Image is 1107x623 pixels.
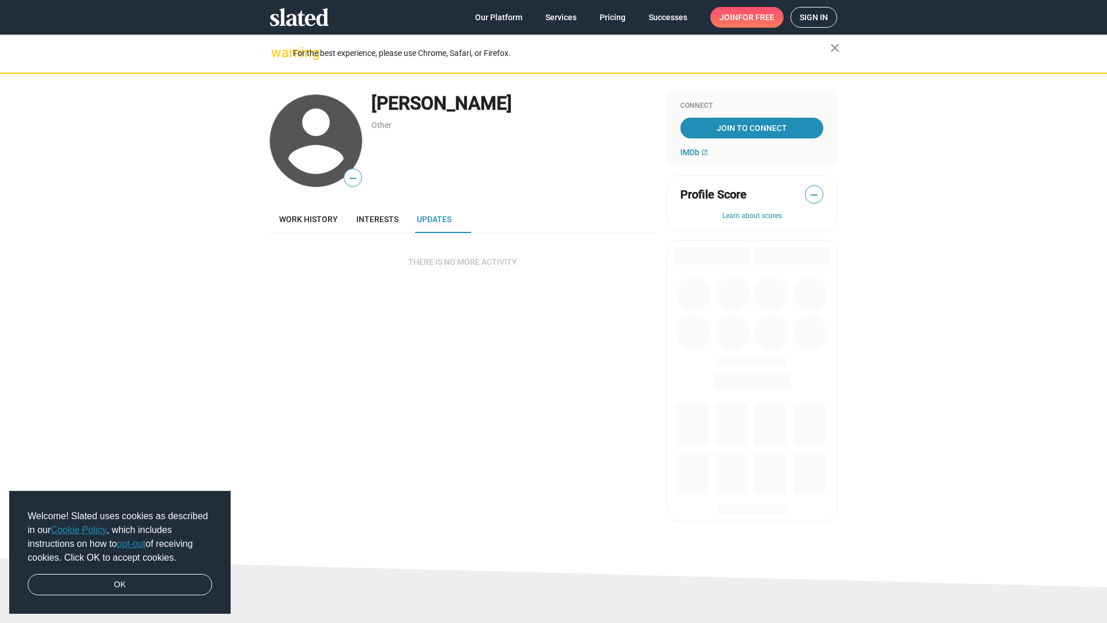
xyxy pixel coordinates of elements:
a: Interests [347,205,408,233]
a: opt-out [117,539,146,549]
span: — [805,187,823,202]
mat-icon: warning [271,46,285,59]
a: Our Platform [466,7,532,28]
a: Join To Connect [680,118,823,138]
span: Services [545,7,577,28]
span: Our Platform [475,7,522,28]
span: Work history [279,215,338,224]
a: dismiss cookie message [28,574,212,596]
span: Interests [356,215,398,224]
a: Updates [408,205,461,233]
span: Profile Score [680,187,747,202]
mat-icon: open_in_new [701,149,708,156]
a: Joinfor free [710,7,784,28]
span: Welcome! Slated uses cookies as described in our , which includes instructions on how to of recei... [28,509,212,565]
a: Other [371,121,391,130]
span: IMDb [680,148,699,157]
div: [PERSON_NAME] [371,91,655,116]
div: For the best experience, please use Chrome, Safari, or Firefox. [293,46,830,61]
div: cookieconsent [9,491,231,614]
div: Connect [680,102,823,111]
span: Pricing [600,7,626,28]
span: Updates [417,215,451,224]
span: Sign in [800,7,828,27]
span: Successes [649,7,687,28]
button: Learn about scores [680,212,823,221]
span: for free [738,7,774,28]
button: There is no more activity [399,252,526,272]
a: IMDb [680,148,708,157]
a: Work history [270,205,347,233]
a: Services [536,7,586,28]
span: — [344,171,362,186]
span: Join [720,7,774,28]
span: There is no more activity [408,252,517,272]
mat-icon: close [828,41,842,55]
a: Pricing [590,7,635,28]
a: Successes [639,7,696,28]
a: Cookie Policy [51,525,107,535]
span: Join To Connect [683,118,821,138]
a: Sign in [790,7,837,28]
